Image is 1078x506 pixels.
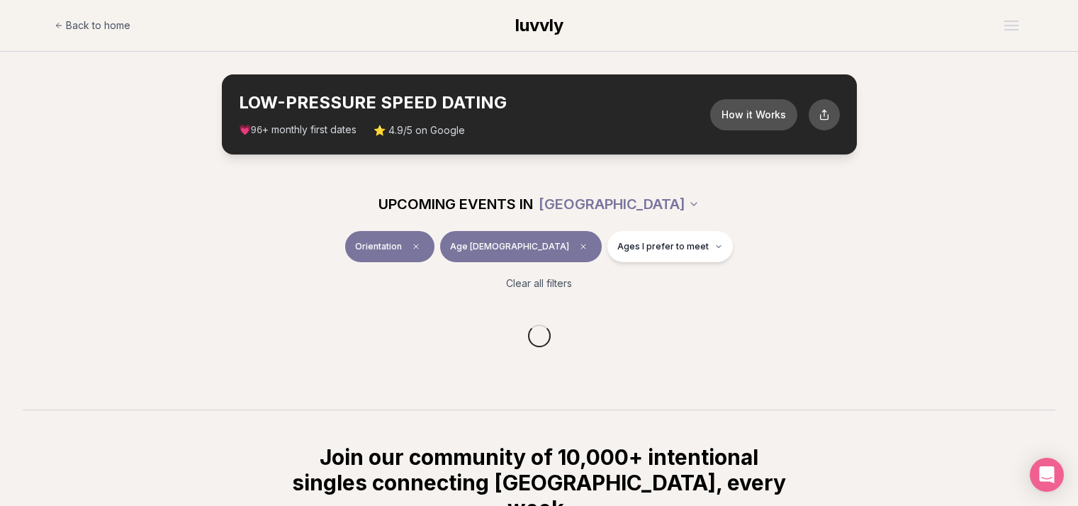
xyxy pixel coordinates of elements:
[575,238,592,255] span: Clear age
[239,123,357,137] span: 💗 + monthly first dates
[498,268,580,299] button: Clear all filters
[539,189,700,220] button: [GEOGRAPHIC_DATA]
[710,99,797,130] button: How it Works
[239,91,710,114] h2: LOW-PRESSURE SPEED DATING
[408,238,425,255] span: Clear event type filter
[374,123,465,137] span: ⭐ 4.9/5 on Google
[515,14,563,37] a: luvvly
[440,231,602,262] button: Age [DEMOGRAPHIC_DATA]Clear age
[355,241,402,252] span: Orientation
[55,11,130,40] a: Back to home
[1030,458,1064,492] div: Open Intercom Messenger
[999,15,1024,36] button: Open menu
[251,125,263,136] span: 96
[607,231,733,262] button: Ages I prefer to meet
[617,241,709,252] span: Ages I prefer to meet
[66,18,130,33] span: Back to home
[345,231,434,262] button: OrientationClear event type filter
[378,194,533,214] span: UPCOMING EVENTS IN
[515,15,563,35] span: luvvly
[450,241,569,252] span: Age [DEMOGRAPHIC_DATA]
